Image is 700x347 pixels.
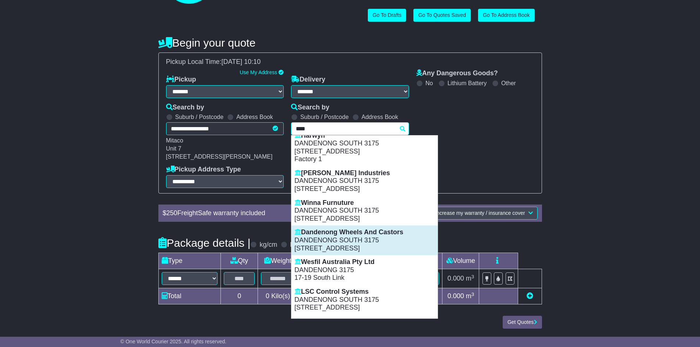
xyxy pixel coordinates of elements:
[294,199,435,207] p: Winna Furnuture
[448,80,487,87] label: Lithium Battery
[294,228,435,236] p: Dandenong Wheels And Castors
[442,253,479,269] td: Volume
[166,153,273,160] span: [STREET_ADDRESS][PERSON_NAME]
[294,236,435,245] p: DANDENONG SOUTH 3175
[294,185,435,193] p: [STREET_ADDRESS]
[240,69,277,75] a: Use My Address
[166,104,204,112] label: Search by
[294,207,435,215] p: DANDENONG SOUTH 3175
[159,209,371,217] div: $ FreightSafe warranty included
[166,145,182,152] span: Unit 7
[166,209,177,217] span: 250
[448,275,464,282] span: 0.000
[166,76,196,84] label: Pickup
[158,237,251,249] h4: Package details |
[294,148,435,156] p: [STREET_ADDRESS]
[162,58,538,66] div: Pickup Local Time:
[222,58,261,65] span: [DATE] 10:10
[221,253,258,269] td: Qty
[266,292,269,300] span: 0
[466,292,474,300] span: m
[294,140,435,148] p: DANDENONG SOUTH 3175
[413,9,471,22] a: Go To Quotes Saved
[236,113,273,120] label: Address Book
[294,155,435,163] p: Factory 1
[294,274,435,282] p: 17-19 South Link
[416,69,498,77] label: Any Dangerous Goods?
[294,258,435,266] p: Wesfil Australia Pty Ltd
[121,339,227,344] span: © One World Courier 2025. All rights reserved.
[294,304,435,312] p: [STREET_ADDRESS]
[291,104,329,112] label: Search by
[258,288,298,304] td: Kilo(s)
[368,9,406,22] a: Go To Drafts
[448,292,464,300] span: 0.000
[362,113,398,120] label: Address Book
[478,9,534,22] a: Go To Address Book
[294,177,435,185] p: DANDENONG SOUTH 3175
[430,207,537,220] button: Increase my warranty / insurance cover
[158,288,221,304] td: Total
[259,241,277,249] label: kg/cm
[294,245,435,253] p: [STREET_ADDRESS]
[294,169,435,177] p: [PERSON_NAME] Industries
[466,275,474,282] span: m
[290,241,302,249] label: lb/in
[471,292,474,297] sup: 3
[294,215,435,223] p: [STREET_ADDRESS]
[291,76,325,84] label: Delivery
[166,137,183,144] span: Mitaco
[294,318,435,326] p: [PERSON_NAME] Laboratories
[158,37,542,49] h4: Begin your quote
[503,316,542,329] button: Get Quotes
[426,80,433,87] label: No
[166,166,241,174] label: Pickup Address Type
[294,132,435,140] p: Harwyn
[294,288,435,296] p: LSC Control Systems
[158,253,221,269] td: Type
[221,288,258,304] td: 0
[294,296,435,304] p: DANDENONG SOUTH 3175
[258,253,298,269] td: Weight
[471,274,474,279] sup: 3
[501,80,516,87] label: Other
[175,113,224,120] label: Suburb / Postcode
[435,210,525,216] span: Increase my warranty / insurance cover
[294,266,435,274] p: DANDENONG 3175
[527,292,533,300] a: Add new item
[300,113,349,120] label: Suburb / Postcode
